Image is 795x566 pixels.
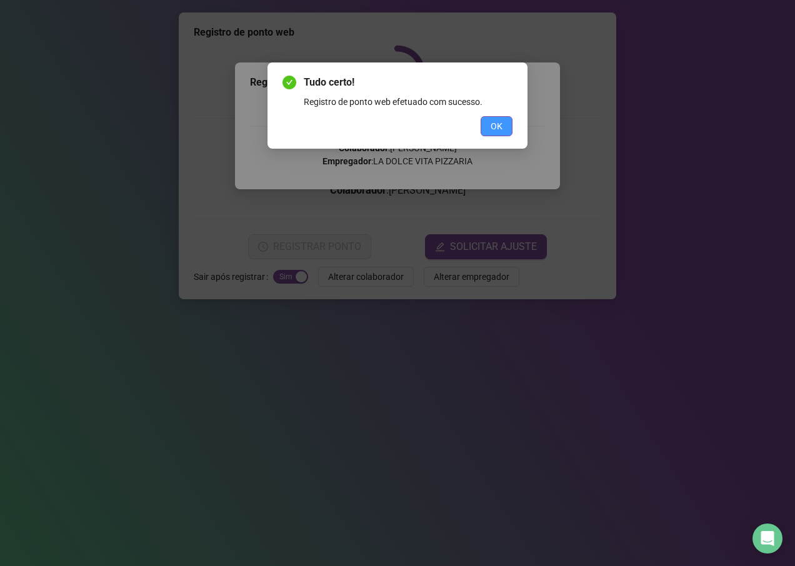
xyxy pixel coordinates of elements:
div: Registro de ponto web efetuado com sucesso. [304,95,512,109]
span: Tudo certo! [304,75,512,90]
button: OK [481,116,512,136]
span: OK [491,119,502,133]
span: check-circle [282,76,296,89]
div: Open Intercom Messenger [752,524,782,554]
